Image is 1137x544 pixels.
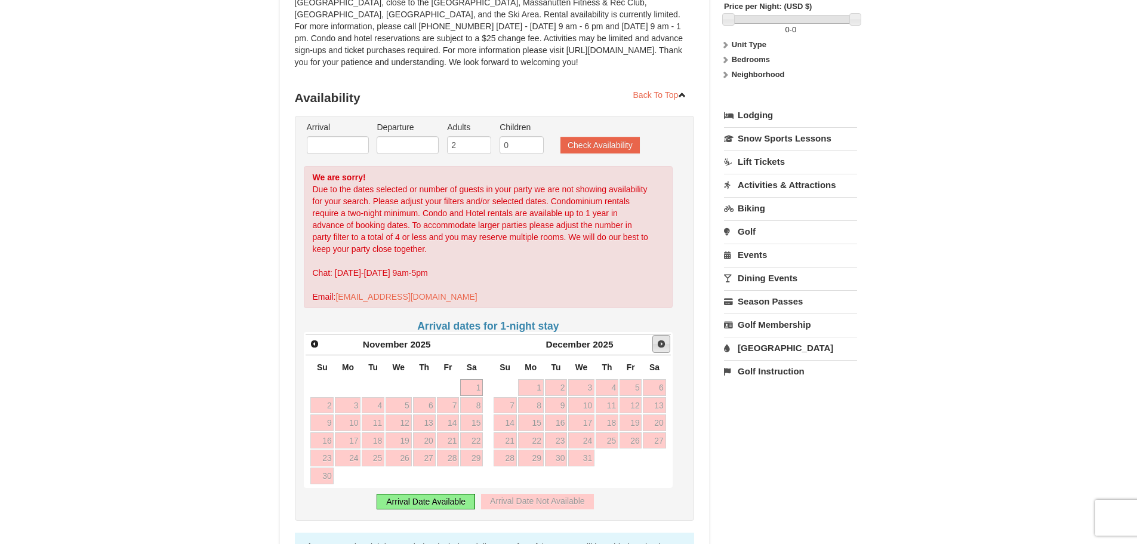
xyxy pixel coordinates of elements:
[643,432,665,449] a: 27
[460,414,483,431] a: 15
[310,414,334,431] a: 9
[413,397,436,414] a: 6
[560,137,640,153] button: Check Availability
[494,414,517,431] a: 14
[620,414,642,431] a: 19
[596,397,618,414] a: 11
[575,362,588,372] span: Wednesday
[413,432,436,449] a: 20
[307,336,323,352] a: Prev
[304,320,673,332] h4: Arrival dates for 1-night stay
[460,432,483,449] a: 22
[643,397,665,414] a: 13
[386,414,412,431] a: 12
[568,379,594,396] a: 3
[335,432,360,449] a: 17
[724,337,857,359] a: [GEOGRAPHIC_DATA]
[310,450,334,466] a: 23
[724,244,857,266] a: Events
[437,432,460,449] a: 21
[620,397,642,414] a: 12
[792,25,796,34] span: 0
[643,379,665,396] a: 6
[593,339,613,349] span: 2025
[785,25,789,34] span: 0
[460,450,483,466] a: 29
[413,450,436,466] a: 27
[392,362,405,372] span: Wednesday
[295,86,695,110] h3: Availability
[724,150,857,173] a: Lift Tickets
[500,121,544,133] label: Children
[467,362,477,372] span: Saturday
[518,450,544,466] a: 29
[335,292,477,302] a: [EMAIL_ADDRESS][DOMAIN_NAME]
[368,362,378,372] span: Tuesday
[545,379,568,396] a: 2
[437,414,460,431] a: 14
[568,397,594,414] a: 10
[437,450,460,466] a: 28
[481,494,593,509] div: Arrival Date Not Available
[724,174,857,196] a: Activities & Attractions
[362,397,384,414] a: 4
[596,432,618,449] a: 25
[313,173,366,182] strong: We are sorry!
[362,450,384,466] a: 25
[342,362,354,372] span: Monday
[494,432,517,449] a: 21
[724,2,812,11] strong: Price per Night: (USD $)
[525,362,537,372] span: Monday
[419,362,429,372] span: Thursday
[568,450,594,466] a: 31
[724,314,857,336] a: Golf Membership
[568,414,594,431] a: 17
[724,105,857,126] a: Lodging
[724,267,857,289] a: Dining Events
[335,397,360,414] a: 3
[518,397,544,414] a: 8
[724,290,857,312] a: Season Passes
[732,55,770,64] strong: Bedrooms
[643,414,665,431] a: 20
[545,414,568,431] a: 16
[500,362,510,372] span: Sunday
[545,397,568,414] a: 9
[732,70,785,79] strong: Neighborhood
[413,414,436,431] a: 13
[437,397,460,414] a: 7
[602,362,612,372] span: Thursday
[724,220,857,242] a: Golf
[386,397,412,414] a: 5
[386,432,412,449] a: 19
[494,397,517,414] a: 7
[546,339,590,349] span: December
[460,379,483,396] a: 1
[620,379,642,396] a: 5
[551,362,560,372] span: Tuesday
[410,339,430,349] span: 2025
[447,121,491,133] label: Adults
[362,414,384,431] a: 11
[724,360,857,382] a: Golf Instruction
[657,339,666,349] span: Next
[620,432,642,449] a: 26
[545,450,568,466] a: 30
[335,450,360,466] a: 24
[317,362,328,372] span: Sunday
[310,339,319,349] span: Prev
[460,397,483,414] a: 8
[377,121,439,133] label: Departure
[518,414,544,431] a: 15
[518,379,544,396] a: 1
[307,121,369,133] label: Arrival
[518,432,544,449] a: 22
[627,362,635,372] span: Friday
[310,468,334,484] a: 30
[596,379,618,396] a: 4
[362,432,384,449] a: 18
[545,432,568,449] a: 23
[596,414,618,431] a: 18
[443,362,452,372] span: Friday
[310,432,334,449] a: 16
